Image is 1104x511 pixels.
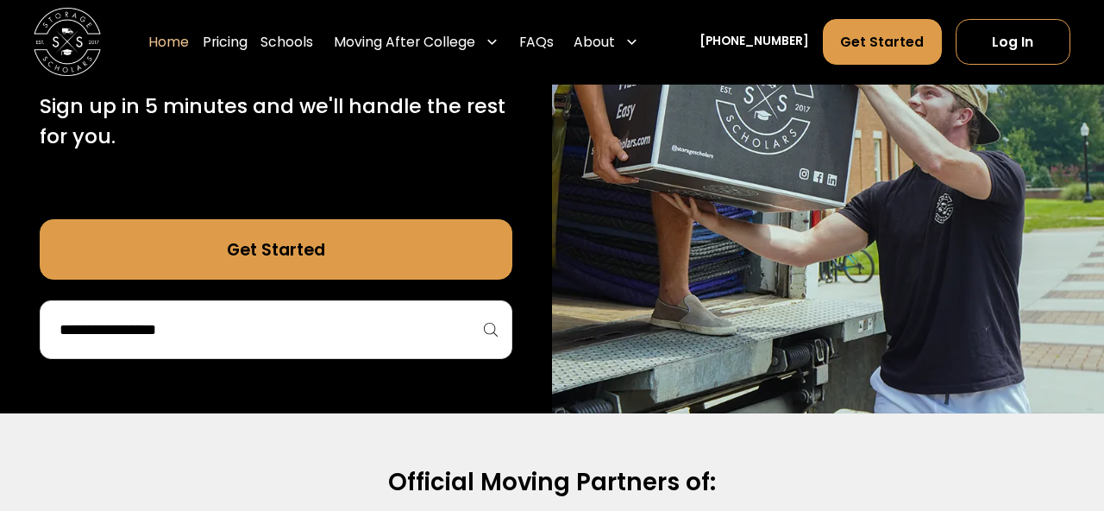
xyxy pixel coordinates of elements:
h2: Official Moving Partners of: [55,467,1049,498]
a: Get Started [40,219,512,281]
a: Home [148,19,189,66]
a: FAQs [519,19,554,66]
div: About [574,32,615,53]
div: Moving After College [327,19,505,66]
p: Sign up in 5 minutes and we'll handle the rest for you. [40,91,512,152]
a: Get Started [823,20,942,66]
a: [PHONE_NUMBER] [699,34,809,52]
a: Log In [956,20,1070,66]
div: Moving After College [334,32,475,53]
a: Pricing [203,19,248,66]
a: Schools [260,19,313,66]
img: Storage Scholars main logo [34,9,101,76]
div: About [568,19,646,66]
a: home [34,9,101,76]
